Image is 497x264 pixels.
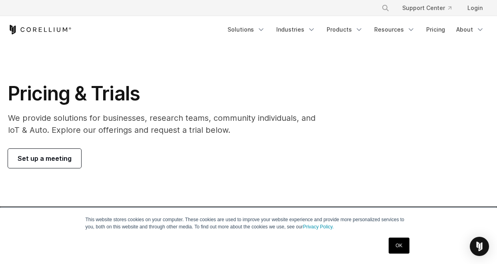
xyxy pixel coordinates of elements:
[223,22,489,37] div: Navigation Menu
[303,224,334,230] a: Privacy Policy.
[8,25,72,34] a: Corellium Home
[322,22,368,37] a: Products
[8,149,81,168] a: Set up a meeting
[378,1,393,15] button: Search
[18,154,72,163] span: Set up a meeting
[86,216,412,230] p: This website stores cookies on your computer. These cookies are used to improve your website expe...
[389,238,409,254] a: OK
[421,22,450,37] a: Pricing
[372,1,489,15] div: Navigation Menu
[470,237,489,256] div: Open Intercom Messenger
[223,22,270,37] a: Solutions
[8,82,323,106] h1: Pricing & Trials
[369,22,420,37] a: Resources
[271,22,320,37] a: Industries
[396,1,458,15] a: Support Center
[461,1,489,15] a: Login
[8,112,323,136] p: We provide solutions for businesses, research teams, community individuals, and IoT & Auto. Explo...
[451,22,489,37] a: About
